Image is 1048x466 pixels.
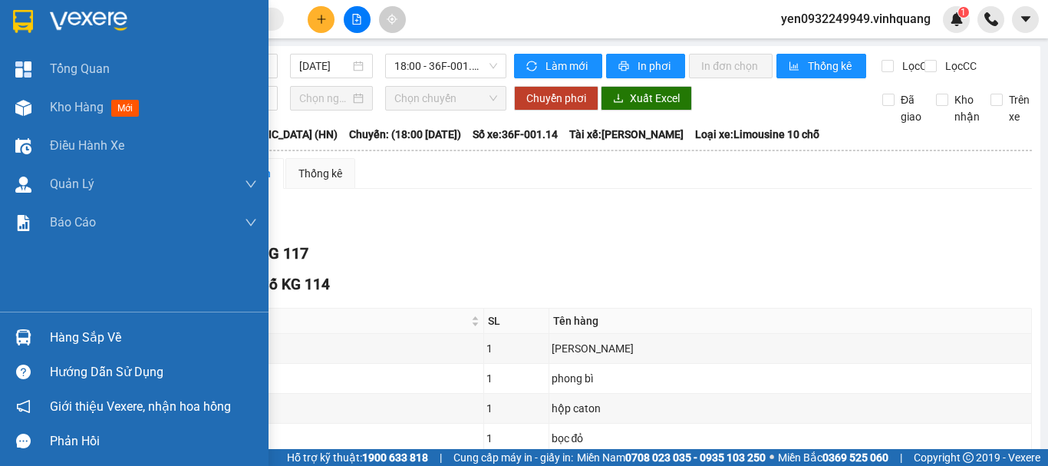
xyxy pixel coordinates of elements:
[486,400,546,417] div: 1
[486,340,546,357] div: 1
[514,86,598,111] button: Chuyển phơi
[15,177,31,193] img: warehouse-icon
[1012,6,1039,33] button: caret-down
[298,165,342,182] div: Thống kê
[387,14,397,25] span: aim
[50,397,231,416] span: Giới thiệu Vexere, nhận hoa hồng
[770,454,774,461] span: ⚪️
[961,7,966,18] span: 1
[486,370,546,387] div: 1
[287,449,428,466] span: Hỗ trợ kỹ thuật:
[569,126,684,143] span: Tài xế: [PERSON_NAME]
[526,61,539,73] span: sync
[147,398,481,419] div: LHP1408250663
[344,6,371,33] button: file-add
[349,126,461,143] span: Chuyến: (18:00 [DATE])
[984,12,998,26] img: phone-icon
[299,58,350,74] input: 14/08/2025
[601,86,692,111] button: downloadXuất Excel
[776,54,866,78] button: bar-chartThống kê
[473,126,558,143] span: Số xe: 36F-001.14
[316,14,327,25] span: plus
[260,276,330,293] span: Số KG 114
[948,91,986,125] span: Kho nhận
[145,334,484,364] td: LHP1408250656
[822,451,888,464] strong: 0369 525 060
[606,54,685,78] button: printerIn phơi
[484,309,549,334] th: SL
[440,449,442,466] span: |
[351,14,362,25] span: file-add
[16,399,31,414] span: notification
[689,54,773,78] button: In đơn chọn
[15,138,31,154] img: warehouse-icon
[545,58,590,74] span: Làm mới
[950,12,964,26] img: icon-new-feature
[618,61,631,73] span: printer
[394,87,497,110] span: Chọn chuyến
[15,215,31,231] img: solution-icon
[394,55,497,78] span: 18:00 - 36F-001.14
[895,91,928,125] span: Đã giao
[147,338,481,359] div: LHP1408250656
[789,61,802,73] span: bar-chart
[552,400,1029,417] div: hộp caton
[625,451,766,464] strong: 0708 023 035 - 0935 103 250
[939,58,979,74] span: Lọc CC
[50,136,124,155] span: Điều hành xe
[50,59,110,78] span: Tổng Quan
[963,452,974,463] span: copyright
[50,213,96,232] span: Báo cáo
[577,449,766,466] span: Miền Nam
[778,449,888,466] span: Miền Bắc
[769,9,943,28] span: yen0932249949.vinhquang
[145,364,484,394] td: LHP1408250671
[15,61,31,78] img: dashboard-icon
[695,126,819,143] span: Loại xe: Limousine 10 chỗ
[552,340,1029,357] div: [PERSON_NAME]
[896,58,936,74] span: Lọc CR
[1003,91,1036,125] span: Trên xe
[362,451,428,464] strong: 1900 633 818
[900,449,902,466] span: |
[147,368,481,389] div: LHP1408250671
[50,174,94,193] span: Quản Lý
[486,430,546,447] div: 1
[549,309,1032,334] th: Tên hàng
[638,58,673,74] span: In phơi
[13,10,33,33] img: logo-vxr
[145,424,484,454] td: LHP1408250672
[552,430,1029,447] div: bọc đỏ
[111,100,139,117] span: mới
[50,326,257,349] div: Hàng sắp về
[958,7,969,18] sup: 1
[379,6,406,33] button: aim
[50,430,257,453] div: Phản hồi
[1019,12,1033,26] span: caret-down
[245,178,257,190] span: down
[245,216,257,229] span: down
[630,90,680,107] span: Xuất Excel
[147,428,481,449] div: LHP1408250672
[145,394,484,424] td: LHP1408250663
[308,6,335,33] button: plus
[299,90,350,107] input: Chọn ngày
[808,58,854,74] span: Thống kê
[50,361,257,384] div: Hướng dẫn sử dụng
[613,93,624,105] span: download
[50,100,104,114] span: Kho hàng
[149,312,468,329] span: Mã GD
[15,329,31,345] img: warehouse-icon
[514,54,602,78] button: syncLàm mới
[16,434,31,448] span: message
[237,244,308,263] span: Số KG 117
[453,449,573,466] span: Cung cấp máy in - giấy in:
[16,365,31,379] span: question-circle
[552,370,1029,387] div: phong bì
[15,100,31,116] img: warehouse-icon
